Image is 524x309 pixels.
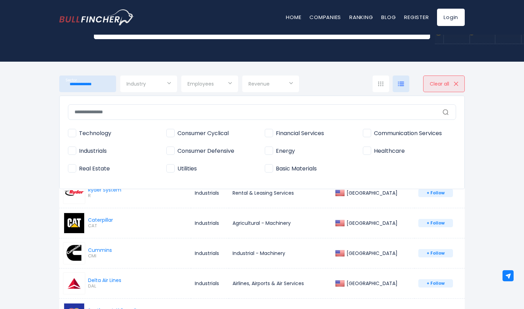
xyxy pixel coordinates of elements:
span: Communication Services [363,130,442,137]
a: Blog [381,14,396,21]
span: Employees [187,81,214,87]
span: Energy [265,148,295,155]
a: Companies [309,14,341,21]
span: Industry [126,81,146,87]
span: Financial Services [265,130,324,137]
a: Register [404,14,429,21]
span: Revenue [248,81,270,87]
span: Basic Materials [265,165,317,173]
span: Industrials [68,148,107,155]
a: Go to homepage [59,9,134,25]
span: Real Estate [68,165,110,173]
a: Login [437,9,465,26]
span: Sector [65,78,77,82]
span: Healthcare [363,148,405,155]
span: Consumer Defensive [166,148,234,155]
img: Bullfincher logo [59,9,134,25]
span: Technology [68,130,111,137]
span: Consumer Cyclical [166,130,229,137]
span: Utilities [166,165,197,173]
a: Ranking [349,14,373,21]
a: Home [286,14,301,21]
